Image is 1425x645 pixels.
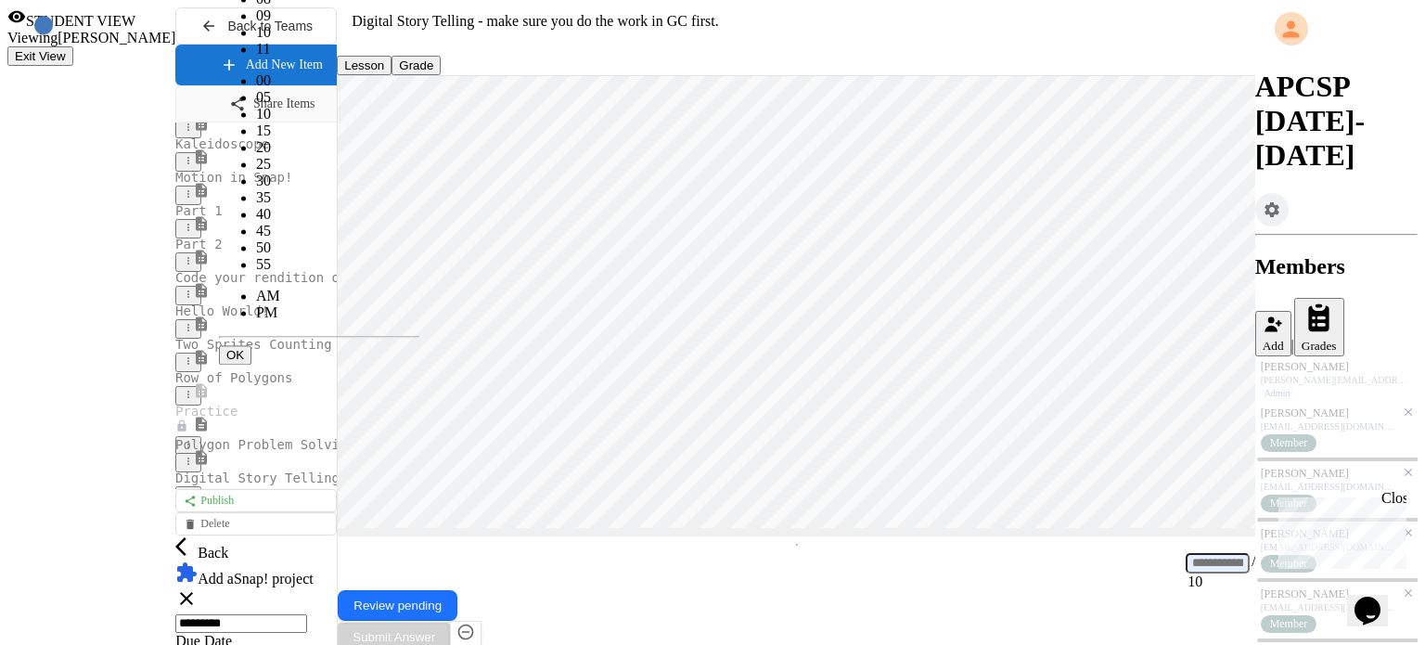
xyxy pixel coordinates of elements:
[256,106,419,123] li: 10 minutes
[219,345,251,365] button: OK
[1187,574,1202,589] span: 10
[175,512,337,535] a: Delete
[1261,542,1395,552] div: [EMAIL_ADDRESS][DOMAIN_NAME]
[256,239,419,256] li: 50 minutes
[256,288,419,304] li: AM
[1261,602,1395,613] div: [EMAIL_ADDRESS][DOMAIN_NAME]
[1270,557,1308,571] span: Member
[7,46,73,66] button: Exit student view
[175,170,292,185] span: Motion in Snap!
[219,72,419,273] ul: Select minutes
[1261,406,1395,420] div: [PERSON_NAME]
[1291,337,1294,353] span: |
[1252,553,1255,569] span: /
[338,76,1255,536] iframe: Snap! Programming Environment
[175,303,269,318] span: Hello World!
[175,486,201,506] button: More options
[1261,587,1395,601] div: [PERSON_NAME]
[256,89,419,106] li: 5 minutes
[256,24,419,41] li: 10 hours
[1294,298,1344,357] button: Grades
[7,7,128,118] div: Chat with us now!Close
[1255,7,1418,50] div: My Account
[175,471,661,485] span: Digital Story Telling - make sure you do the work in GC first.
[1261,387,1294,399] div: Admin
[256,41,419,58] li: 11 hours
[1270,436,1308,450] span: Member
[1261,482,1395,492] div: [EMAIL_ADDRESS][DOMAIN_NAME]
[338,590,457,621] button: Review pending
[256,7,419,24] li: 9 hours
[256,304,419,321] li: PM
[1255,311,1291,356] button: Add
[175,85,368,123] a: Share Items
[256,156,419,173] li: 25 minutes
[256,72,419,89] li: 0 minutes
[175,437,355,452] span: Polygon Problem Solving
[175,489,337,512] a: Publish
[175,45,366,85] a: Add New Item
[219,288,419,321] ul: Select meridiem
[1261,467,1395,481] div: [PERSON_NAME]
[1270,497,1308,510] span: Member
[1255,254,1418,279] h2: Members
[1261,421,1395,432] div: [EMAIL_ADDRESS][DOMAIN_NAME]
[175,270,449,285] span: Code your rendition of the Internet
[1347,571,1406,626] iframe: chat widget
[175,337,332,352] span: Two Sprites Counting
[256,139,419,156] li: 20 minutes
[175,7,337,45] button: Back to Teams
[1261,375,1412,385] div: [PERSON_NAME][EMAIL_ADDRESS][PERSON_NAME][DOMAIN_NAME]
[256,206,419,223] li: 40 minutes
[1271,490,1406,569] iframe: chat widget
[175,561,337,587] div: Add a Snap! project
[198,545,228,561] span: Back
[1261,527,1395,541] div: [PERSON_NAME]
[1261,360,1412,374] div: [PERSON_NAME]
[58,30,175,45] span: [PERSON_NAME]
[353,630,435,644] span: Submit Answer
[256,189,419,206] li: 35 minutes
[175,404,237,419] span: Practice
[256,256,419,273] li: 55 minutes
[175,370,292,385] span: Row of Polygons
[256,123,419,139] li: 15 minutes
[1255,193,1289,226] button: Assignment Settings
[1255,70,1418,173] h1: APCSP [DATE]-[DATE]
[175,136,269,151] span: Kaleidoscope
[175,237,223,252] span: Part 2
[256,223,419,239] li: 45 minutes
[175,203,223,218] span: Part 1
[352,13,718,29] span: Digital Story Telling - make sure you do the work in GC first.
[1270,617,1308,631] span: Member
[256,173,419,189] li: 30 minutes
